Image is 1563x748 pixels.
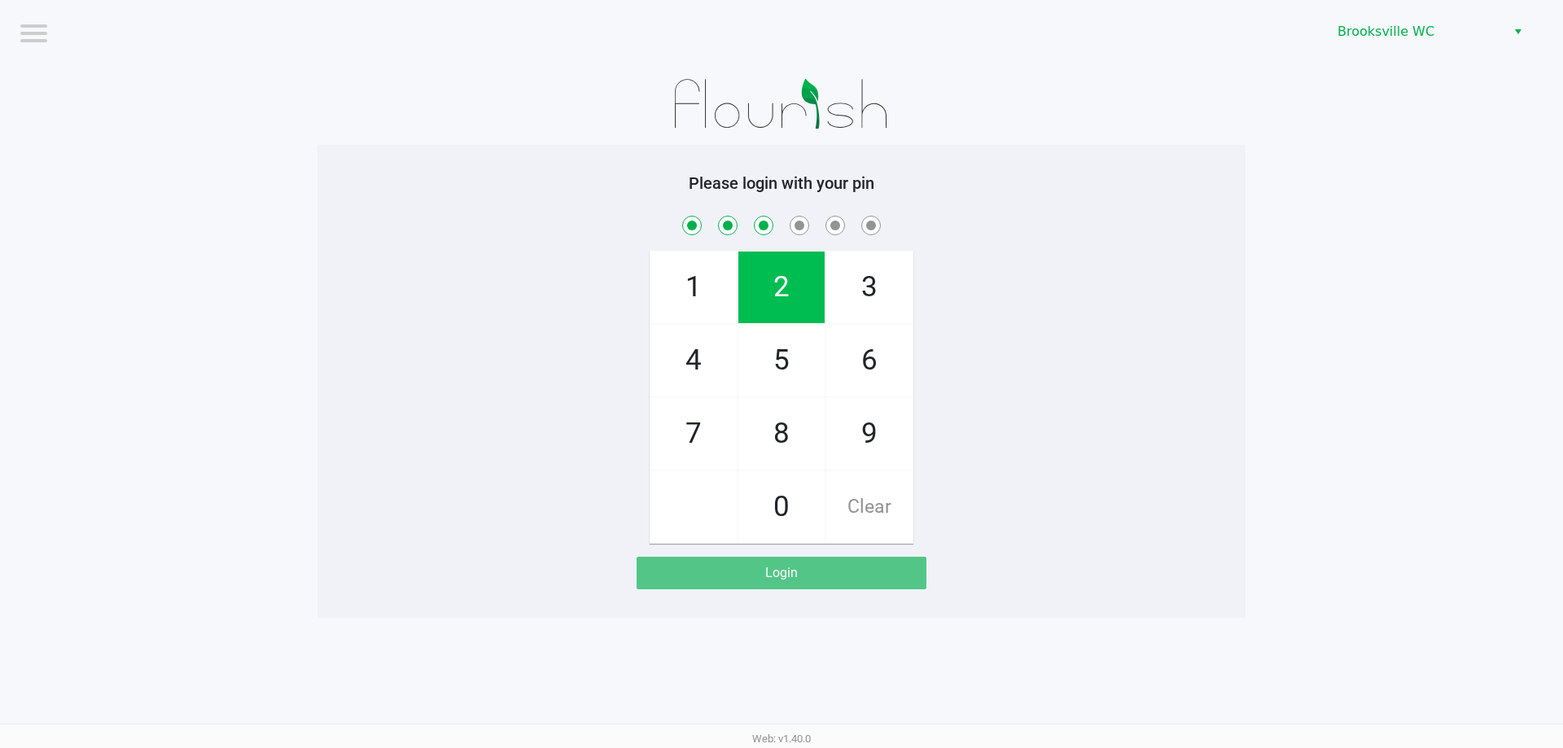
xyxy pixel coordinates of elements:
[826,325,913,396] span: 6
[1506,17,1530,46] button: Select
[826,252,913,323] span: 3
[1338,22,1496,42] span: Brooksville WC
[738,252,825,323] span: 2
[650,325,737,396] span: 4
[738,398,825,470] span: 8
[826,398,913,470] span: 9
[650,252,737,323] span: 1
[826,471,913,543] span: Clear
[752,733,811,745] span: Web: v1.40.0
[650,398,737,470] span: 7
[738,325,825,396] span: 5
[738,471,825,543] span: 0
[330,173,1233,193] h5: Please login with your pin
